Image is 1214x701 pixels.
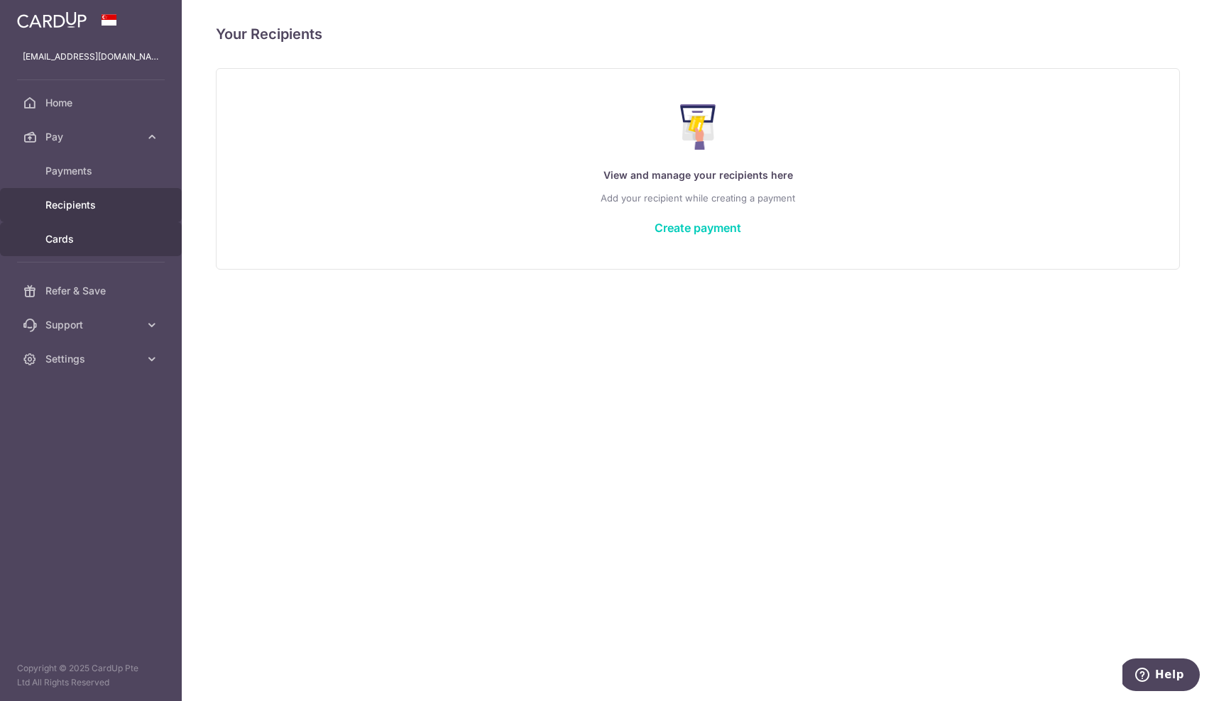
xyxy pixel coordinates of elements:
p: Add your recipient while creating a payment [245,189,1151,206]
span: Payments [45,164,139,178]
p: [EMAIL_ADDRESS][DOMAIN_NAME] [23,50,159,64]
h4: Your Recipients [216,23,1180,45]
iframe: Opens a widget where you can find more information [1122,658,1200,694]
span: Recipients [45,198,139,212]
span: Pay [45,130,139,144]
span: Settings [45,352,139,366]
p: View and manage your recipients here [245,167,1151,184]
span: Support [45,318,139,332]
a: Create payment [655,221,741,235]
span: Home [45,96,139,110]
img: Make Payment [680,104,716,150]
img: CardUp [17,11,87,28]
span: Refer & Save [45,284,139,298]
span: Cards [45,232,139,246]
